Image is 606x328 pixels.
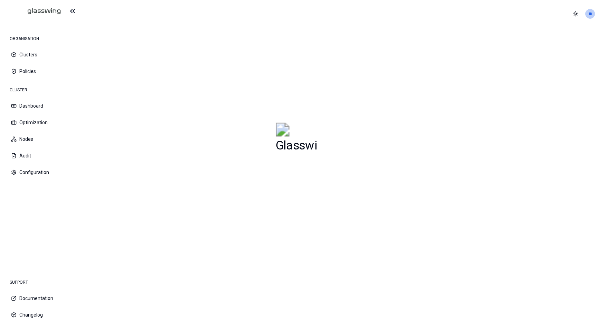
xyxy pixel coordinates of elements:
div: ORGANISATION [6,32,77,46]
button: Clusters [6,47,77,62]
div: CLUSTER [6,83,77,97]
button: Optimization [6,115,77,130]
button: Documentation [6,291,77,306]
button: Configuration [6,165,77,180]
button: Audit [6,148,77,163]
button: Policies [6,64,77,79]
button: Changelog [6,307,77,322]
button: Nodes [6,131,77,147]
button: Dashboard [6,98,77,113]
div: SUPPORT [6,275,77,289]
img: GlassWing [10,3,64,19]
